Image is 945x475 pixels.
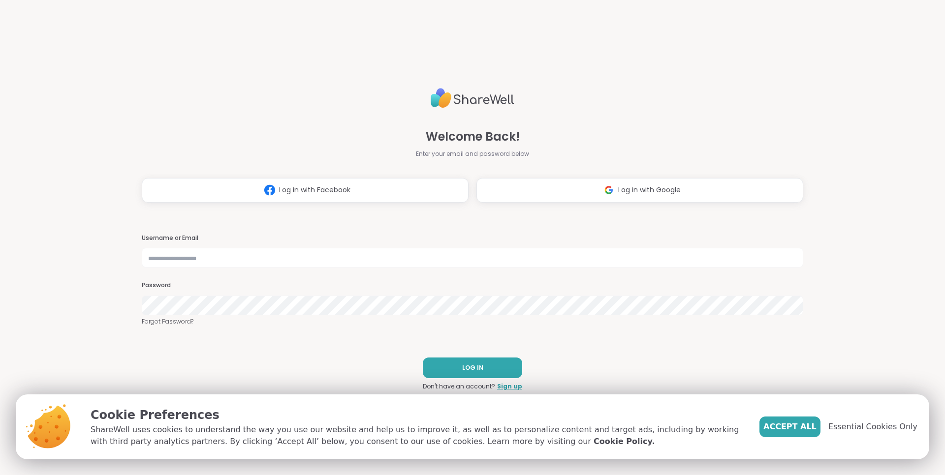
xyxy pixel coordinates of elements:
[423,357,522,378] button: LOG IN
[497,382,522,391] a: Sign up
[91,424,744,447] p: ShareWell uses cookies to understand the way you use our website and help us to improve it, as we...
[599,181,618,199] img: ShareWell Logomark
[828,421,917,433] span: Essential Cookies Only
[142,178,469,203] button: Log in with Facebook
[423,382,495,391] span: Don't have an account?
[142,281,803,290] h3: Password
[618,185,681,195] span: Log in with Google
[476,178,803,203] button: Log in with Google
[142,234,803,242] h3: Username or Email
[260,181,279,199] img: ShareWell Logomark
[763,421,817,433] span: Accept All
[91,406,744,424] p: Cookie Preferences
[279,185,350,195] span: Log in with Facebook
[431,84,514,112] img: ShareWell Logo
[594,436,655,447] a: Cookie Policy.
[759,416,820,437] button: Accept All
[426,128,520,146] span: Welcome Back!
[142,317,803,326] a: Forgot Password?
[462,363,483,372] span: LOG IN
[416,149,529,158] span: Enter your email and password below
